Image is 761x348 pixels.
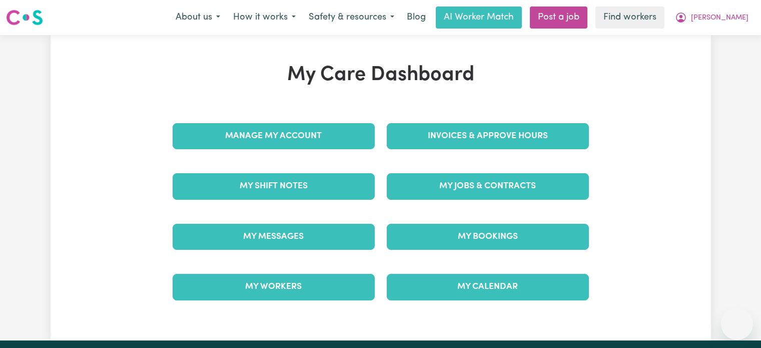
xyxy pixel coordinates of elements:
a: My Jobs & Contracts [387,173,589,199]
a: AI Worker Match [436,7,522,29]
h1: My Care Dashboard [167,63,595,87]
a: My Bookings [387,224,589,250]
a: Manage My Account [173,123,375,149]
a: Invoices & Approve Hours [387,123,589,149]
a: My Shift Notes [173,173,375,199]
a: Careseekers logo [6,6,43,29]
iframe: Button to launch messaging window [721,308,753,340]
button: How it works [227,7,302,28]
img: Careseekers logo [6,9,43,27]
a: Blog [401,7,432,29]
a: My Calendar [387,274,589,300]
span: [PERSON_NAME] [691,13,748,24]
a: My Messages [173,224,375,250]
button: My Account [668,7,755,28]
button: About us [169,7,227,28]
a: Post a job [530,7,587,29]
button: Safety & resources [302,7,401,28]
a: My Workers [173,274,375,300]
a: Find workers [595,7,664,29]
